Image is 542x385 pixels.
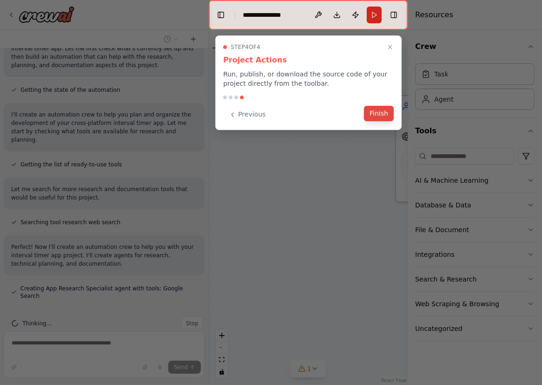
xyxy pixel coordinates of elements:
[231,43,261,51] span: Step 4 of 4
[223,107,271,122] button: Previous
[384,41,396,53] button: Close walkthrough
[223,69,394,88] p: Run, publish, or download the source code of your project directly from the toolbar.
[214,8,227,21] button: Hide left sidebar
[223,55,394,66] h3: Project Actions
[364,106,394,121] button: Finish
